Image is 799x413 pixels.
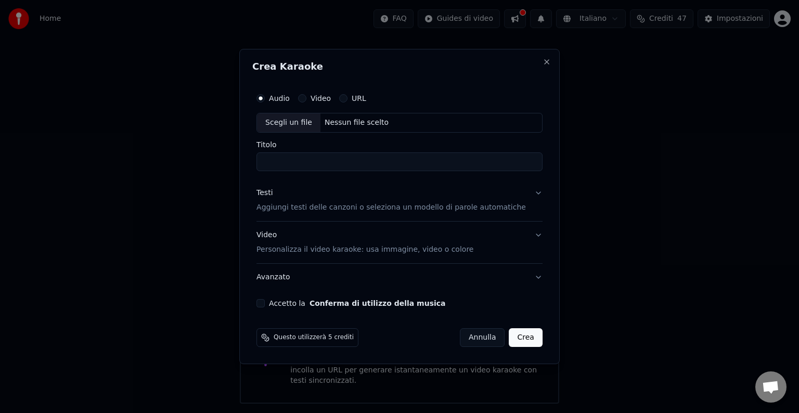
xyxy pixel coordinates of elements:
[256,264,543,291] button: Avanzato
[257,113,320,132] div: Scegli un file
[460,328,505,347] button: Annulla
[256,244,473,255] p: Personalizza il video karaoke: usa immagine, video o colore
[252,62,547,71] h2: Crea Karaoke
[256,202,526,213] p: Aggiungi testi delle canzoni o seleziona un modello di parole automatiche
[269,300,445,307] label: Accetto la
[269,95,290,102] label: Audio
[509,328,543,347] button: Crea
[256,188,273,198] div: Testi
[320,118,393,128] div: Nessun file scelto
[311,95,331,102] label: Video
[256,179,543,221] button: TestiAggiungi testi delle canzoni o seleziona un modello di parole automatiche
[310,300,446,307] button: Accetto la
[352,95,366,102] label: URL
[256,222,543,263] button: VideoPersonalizza il video karaoke: usa immagine, video o colore
[256,141,543,148] label: Titolo
[274,333,354,342] span: Questo utilizzerà 5 crediti
[256,230,473,255] div: Video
